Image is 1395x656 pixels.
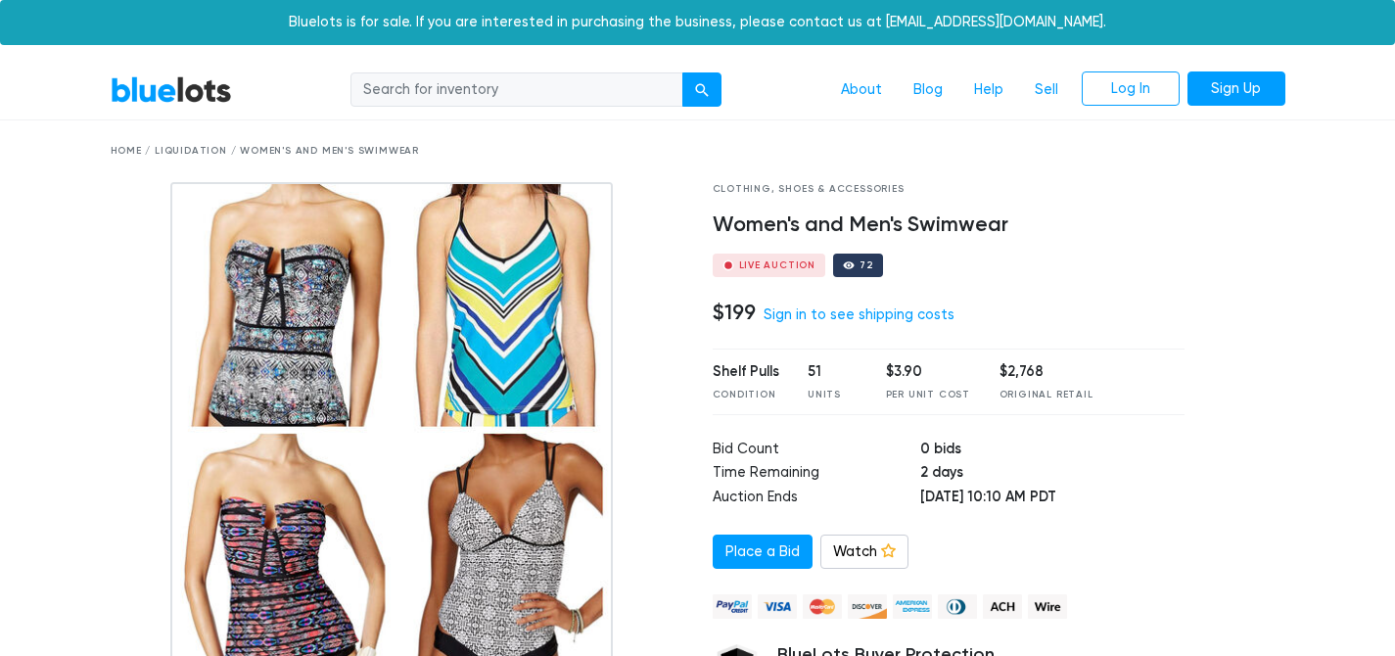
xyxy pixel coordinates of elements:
a: Help [958,71,1019,109]
td: Auction Ends [713,487,920,511]
a: About [825,71,898,109]
div: $2,768 [1000,361,1093,383]
img: visa-79caf175f036a155110d1892330093d4c38f53c55c9ec9e2c3a54a56571784bb.png [758,594,797,619]
div: 72 [860,260,873,270]
td: [DATE] 10:10 AM PDT [920,487,1185,511]
td: Bid Count [713,439,920,463]
div: Per Unit Cost [886,388,970,402]
img: wire-908396882fe19aaaffefbd8e17b12f2f29708bd78693273c0e28e3a24408487f.png [1028,594,1067,619]
a: Sell [1019,71,1074,109]
input: Search for inventory [350,72,683,108]
img: paypal_credit-80455e56f6e1299e8d57f40c0dcee7b8cd4ae79b9eccbfc37e2480457ba36de9.png [713,594,752,619]
div: Original Retail [1000,388,1093,402]
a: Sign Up [1187,71,1285,107]
img: american_express-ae2a9f97a040b4b41f6397f7637041a5861d5f99d0716c09922aba4e24c8547d.png [893,594,932,619]
div: Condition [713,388,779,402]
td: 0 bids [920,439,1185,463]
a: BlueLots [111,75,232,104]
a: Place a Bid [713,535,813,570]
img: mastercard-42073d1d8d11d6635de4c079ffdb20a4f30a903dc55d1612383a1b395dd17f39.png [803,594,842,619]
img: discover-82be18ecfda2d062aad2762c1ca80e2d36a4073d45c9e0ffae68cd515fbd3d32.png [848,594,887,619]
a: Blog [898,71,958,109]
div: Clothing, Shoes & Accessories [713,182,1186,197]
div: Units [808,388,857,402]
div: Shelf Pulls [713,361,779,383]
td: 2 days [920,462,1185,487]
td: Time Remaining [713,462,920,487]
img: ach-b7992fed28a4f97f893c574229be66187b9afb3f1a8d16a4691d3d3140a8ab00.png [983,594,1022,619]
a: Log In [1082,71,1180,107]
img: diners_club-c48f30131b33b1bb0e5d0e2dbd43a8bea4cb12cb2961413e2f4250e06c020426.png [938,594,977,619]
div: Live Auction [739,260,816,270]
div: $3.90 [886,361,970,383]
h4: $199 [713,300,756,325]
a: Watch [820,535,908,570]
h4: Women's and Men's Swimwear [713,212,1186,238]
a: Sign in to see shipping costs [764,306,954,323]
div: 51 [808,361,857,383]
div: Home / Liquidation / Women's and Men's Swimwear [111,144,1285,159]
